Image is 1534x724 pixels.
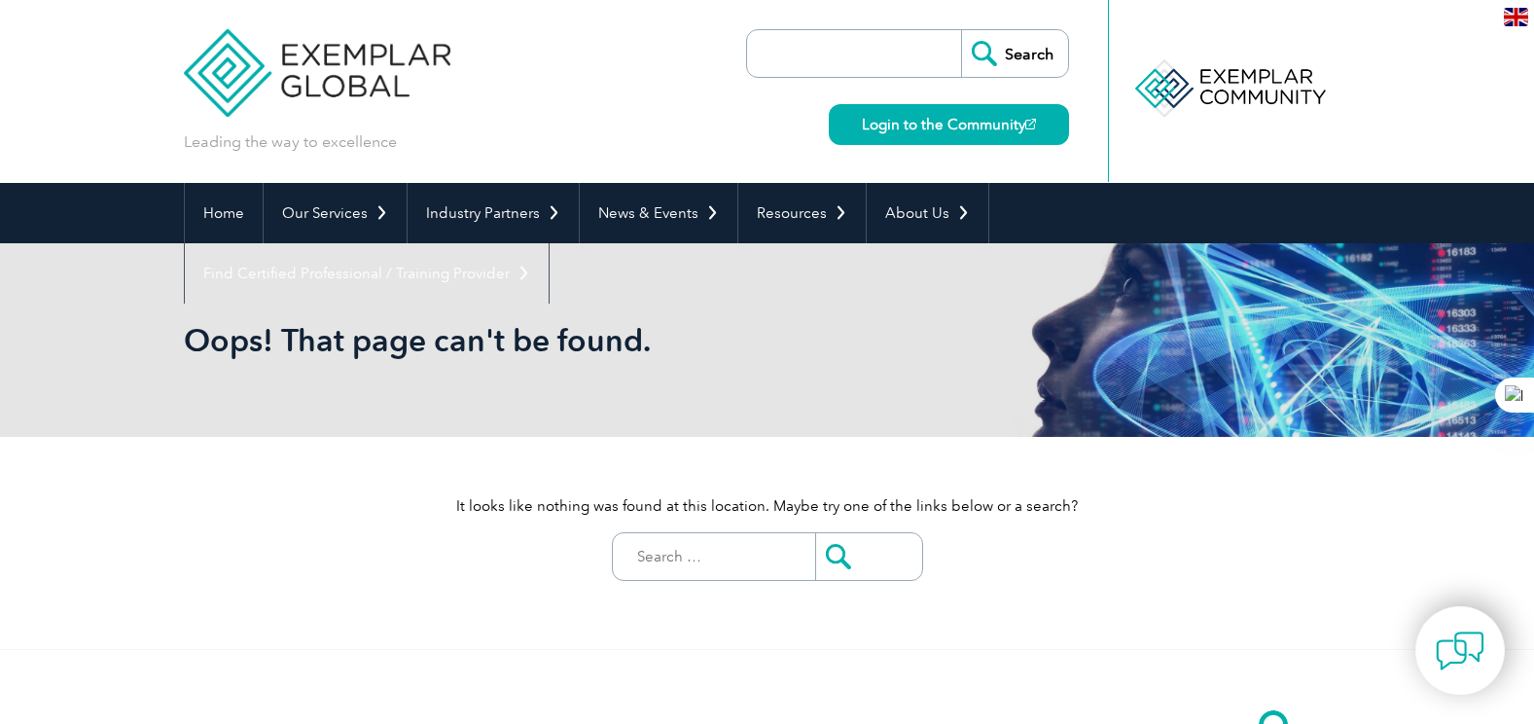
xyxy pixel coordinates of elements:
a: Login to the Community [829,104,1069,145]
img: open_square.png [1025,119,1036,129]
a: Find Certified Professional / Training Provider [185,243,549,304]
p: Leading the way to excellence [184,131,397,153]
img: contact-chat.png [1436,627,1484,675]
a: About Us [867,183,988,243]
a: Home [185,183,263,243]
input: Search [961,30,1068,77]
a: News & Events [580,183,737,243]
a: Industry Partners [408,183,579,243]
input: Submit [815,533,922,580]
a: Our Services [264,183,407,243]
a: Resources [738,183,866,243]
img: en [1504,8,1528,26]
h1: Oops! That page can't be found. [184,321,931,359]
p: It looks like nothing was found at this location. Maybe try one of the links below or a search? [184,495,1351,517]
